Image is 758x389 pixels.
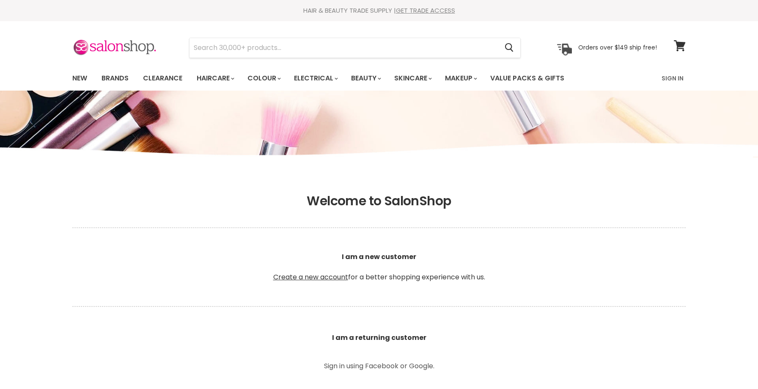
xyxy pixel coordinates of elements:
[72,193,686,209] h1: Welcome to SalonShop
[72,232,686,303] p: for a better shopping experience with us.
[498,38,520,58] button: Search
[189,38,498,58] input: Search
[137,69,189,87] a: Clearance
[342,252,416,262] b: I am a new customer
[284,363,474,370] p: Sign in using Facebook or Google.
[95,69,135,87] a: Brands
[190,69,239,87] a: Haircare
[189,38,521,58] form: Product
[388,69,437,87] a: Skincare
[273,272,348,282] a: Create a new account
[288,69,343,87] a: Electrical
[345,69,386,87] a: Beauty
[66,66,614,91] ul: Main menu
[66,69,93,87] a: New
[396,6,455,15] a: GET TRADE ACCESS
[578,44,657,51] p: Orders over $149 ship free!
[62,6,696,15] div: HAIR & BEAUTY TRADE SUPPLY |
[241,69,286,87] a: Colour
[332,333,426,342] b: I am a returning customer
[62,66,696,91] nav: Main
[484,69,571,87] a: Value Packs & Gifts
[656,69,689,87] a: Sign In
[439,69,482,87] a: Makeup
